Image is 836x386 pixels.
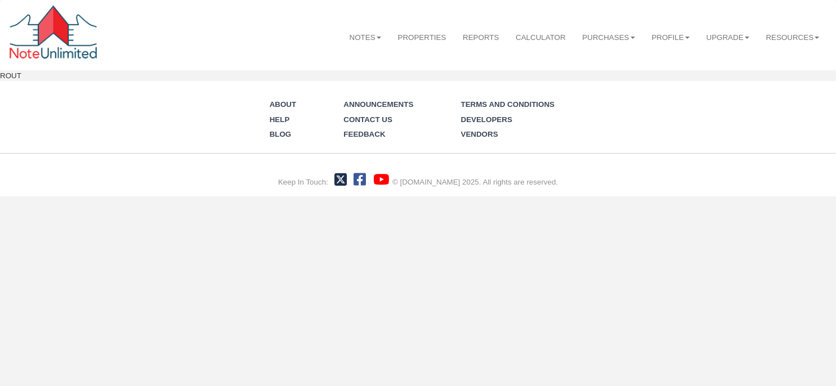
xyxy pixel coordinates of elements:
[343,100,413,109] a: Announcements
[343,130,385,138] a: Feedback
[461,100,555,109] a: Terms and Conditions
[270,115,290,124] a: Help
[270,100,297,109] a: About
[341,24,390,52] a: Notes
[758,24,828,52] a: Resources
[461,130,498,138] a: Vendors
[507,24,574,52] a: Calculator
[390,24,455,52] a: Properties
[392,177,558,187] div: © [DOMAIN_NAME] 2025. All rights are reserved.
[343,115,392,124] a: Contact Us
[461,115,512,124] a: Developers
[698,24,758,52] a: Upgrade
[270,130,292,138] a: Blog
[454,24,507,52] a: Reports
[574,24,643,52] a: Purchases
[643,24,698,52] a: Profile
[278,177,328,187] div: Keep In Touch:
